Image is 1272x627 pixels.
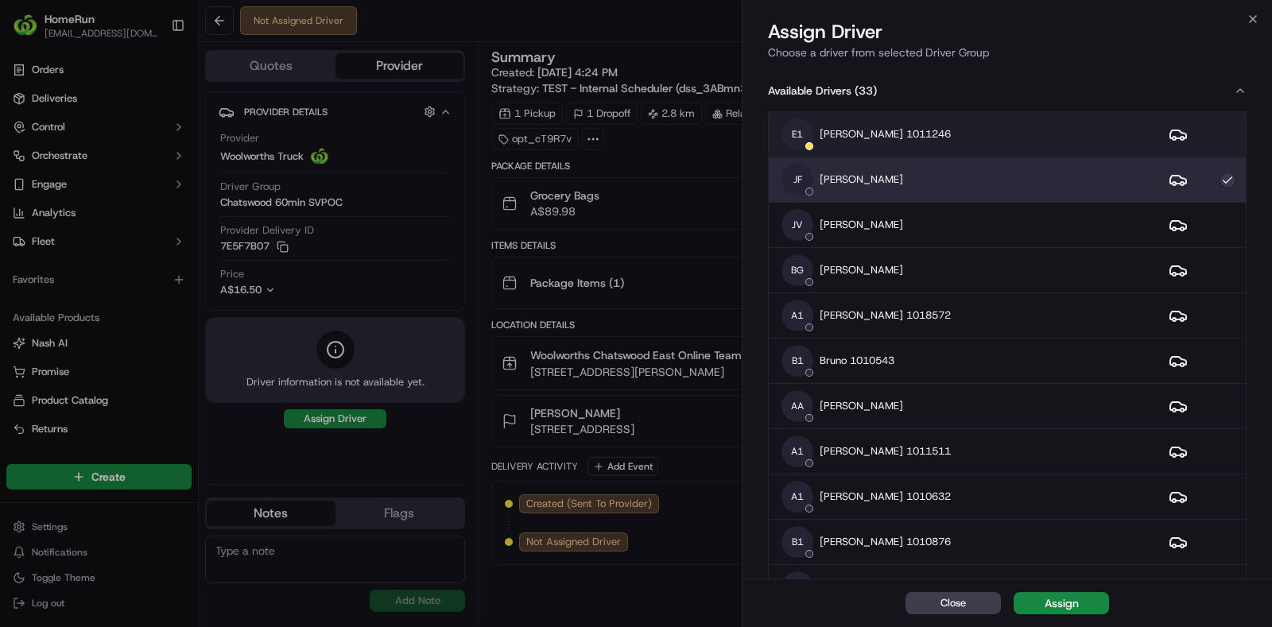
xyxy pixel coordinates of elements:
[768,70,1247,111] button: Available Drivers(33)
[820,535,951,549] p: [PERSON_NAME] 1010876
[54,168,201,180] div: We're available if you need us!
[158,269,192,281] span: Pylon
[781,118,813,150] span: E1
[781,164,813,195] span: JF
[820,308,951,323] p: [PERSON_NAME] 1018572
[41,103,286,119] input: Got a question? Start typing here...
[1045,595,1079,611] div: Assign
[781,254,813,286] span: BG
[781,571,813,603] span: P1
[134,232,147,245] div: 💻
[820,218,903,232] p: [PERSON_NAME]
[270,157,289,176] button: Start new chat
[112,269,192,281] a: Powered byPylon
[54,152,261,168] div: Start new chat
[855,83,877,99] span: ( 33 )
[128,224,262,253] a: 💻API Documentation
[768,19,1247,45] h2: Assign Driver
[820,172,903,187] p: [PERSON_NAME]
[150,230,255,246] span: API Documentation
[781,209,813,241] span: JV
[820,444,951,459] p: [PERSON_NAME] 1011511
[781,481,813,513] span: A1
[781,435,813,467] span: A1
[781,300,813,331] span: A1
[781,390,813,422] span: AA
[768,45,1247,60] p: Choose a driver from selected Driver Group
[10,224,128,253] a: 📗Knowledge Base
[820,354,894,368] p: Bruno 1010543
[820,399,903,413] p: [PERSON_NAME]
[32,230,122,246] span: Knowledge Base
[820,490,951,504] p: [PERSON_NAME] 1010632
[906,592,1001,614] button: Close
[781,345,813,377] span: B1
[16,64,289,89] p: Welcome 👋
[16,152,45,180] img: 1736555255976-a54dd68f-1ca7-489b-9aae-adbdc363a1c4
[781,526,813,558] span: B1
[16,16,48,48] img: Nash
[820,127,951,141] p: [PERSON_NAME] 1011246
[768,83,851,99] span: Available Drivers
[1014,592,1109,614] button: Assign
[16,232,29,245] div: 📗
[820,263,903,277] p: [PERSON_NAME]
[940,596,966,610] span: Close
